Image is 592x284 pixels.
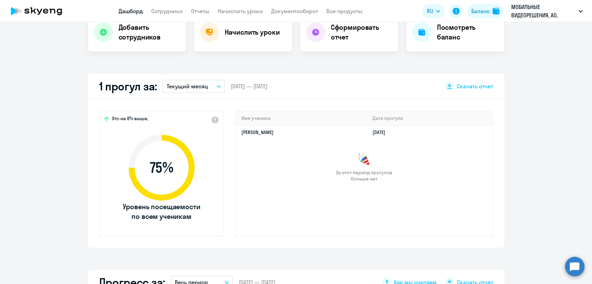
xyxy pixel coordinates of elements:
a: Все продукты [326,8,362,15]
img: balance [492,8,499,15]
span: Уровень посещаемости по всем ученикам [122,202,201,221]
a: [DATE] [372,129,391,135]
a: [PERSON_NAME] [241,129,274,135]
a: Отчеты [191,8,209,15]
button: Балансbalance [467,4,504,18]
span: 75 % [122,159,201,176]
span: RU [427,7,433,15]
h2: 1 прогул за: [99,79,157,93]
span: Скачать отчет [457,82,493,90]
a: Сотрудники [151,8,183,15]
div: Баланс [471,7,490,15]
span: [DATE] — [DATE] [231,82,267,90]
button: МОБИЛЬНЫЕ ВИДЕОРЕШЕНИЯ, АО, МОБИЛЬНЫЕ ВИДЕОРЕШЕНИЯ АО [508,3,586,19]
h4: Начислить уроки [225,27,280,37]
a: Начислить уроки [218,8,263,15]
span: Это на 8% выше, [112,115,148,124]
h4: Добавить сотрудников [119,23,180,42]
a: Документооборот [271,8,318,15]
th: Имя ученика [236,111,367,125]
h4: Посмотреть баланс [437,23,499,42]
img: congrats [357,153,371,167]
button: RU [422,4,445,18]
a: Дашборд [119,8,143,15]
p: МОБИЛЬНЫЕ ВИДЕОРЕШЕНИЯ, АО, МОБИЛЬНЫЕ ВИДЕОРЕШЕНИЯ АО [511,3,576,19]
h4: Сформировать отчет [331,23,393,42]
button: Текущий месяц [163,80,225,93]
p: Текущий месяц [167,82,208,90]
th: Дата прогула [367,111,492,125]
span: За этот период прогулов больше нет [335,169,393,182]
